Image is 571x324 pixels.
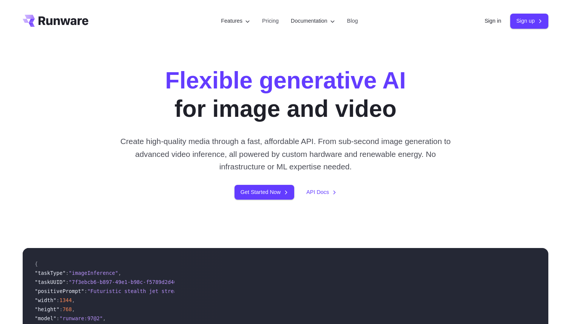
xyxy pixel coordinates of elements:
[35,288,84,294] span: "positivePrompt"
[56,315,59,321] span: :
[66,270,69,276] span: :
[117,135,454,173] p: Create high-quality media through a fast, affordable API. From sub-second image generation to adv...
[35,270,66,276] span: "taskType"
[221,17,250,25] label: Features
[35,297,56,303] span: "width"
[165,67,406,123] h1: for image and video
[69,270,118,276] span: "imageInference"
[291,17,335,25] label: Documentation
[66,279,69,285] span: :
[485,17,501,25] a: Sign in
[165,67,406,93] strong: Flexible generative AI
[23,15,88,27] a: Go to /
[59,306,62,312] span: :
[35,261,38,267] span: {
[72,306,75,312] span: ,
[59,315,103,321] span: "runware:97@2"
[72,297,75,303] span: ,
[56,297,59,303] span: :
[510,14,548,28] a: Sign up
[69,279,186,285] span: "7f3ebcb6-b897-49e1-b98c-f5789d2d40d7"
[35,315,56,321] span: "model"
[235,185,294,200] a: Get Started Now
[84,288,87,294] span: :
[262,17,279,25] a: Pricing
[59,297,72,303] span: 1344
[63,306,72,312] span: 768
[118,270,121,276] span: ,
[87,288,369,294] span: "Futuristic stealth jet streaking through a neon-lit cityscape with glowing purple exhaust"
[35,279,66,285] span: "taskUUID"
[347,17,358,25] a: Blog
[103,315,106,321] span: ,
[35,306,59,312] span: "height"
[306,188,336,197] a: API Docs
